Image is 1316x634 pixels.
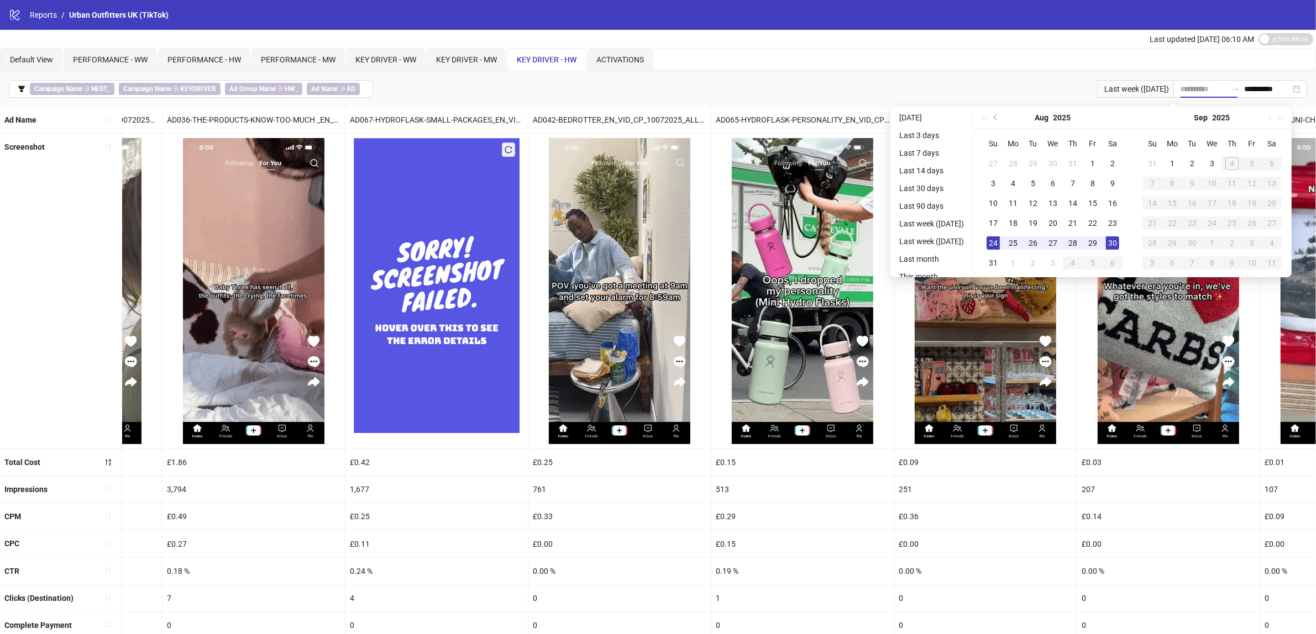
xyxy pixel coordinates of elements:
td: 2025-09-14 [1142,193,1162,213]
img: Screenshot 1839714775166978 [732,138,873,444]
td: 2025-09-15 [1162,193,1182,213]
td: 2025-09-02 [1182,154,1202,173]
button: Choose a year [1213,107,1230,129]
a: Reports [28,9,59,21]
div: 27 [987,157,1000,170]
span: KEY DRIVER - WW [355,55,416,64]
div: 0.19 % [711,558,894,584]
td: 2025-08-04 [1003,173,1023,193]
span: swap-right [1231,84,1240,93]
div: 1 [1086,157,1099,170]
b: KEYDRIVER [180,85,216,93]
td: 2025-09-16 [1182,193,1202,213]
div: 13 [1265,177,1278,190]
td: 2025-09-01 [1003,253,1023,273]
div: 31 [987,256,1000,270]
div: 30 [1186,236,1199,250]
div: 29 [1166,236,1179,250]
span: sort-ascending [104,485,112,493]
div: 12 [1026,197,1040,210]
th: Sa [1262,134,1282,154]
li: This month [895,270,968,283]
div: 25 [1225,216,1239,230]
div: 0.00 % [528,558,711,584]
b: Ad Group Name [229,85,276,93]
li: Last month [895,252,968,266]
span: Last updated [DATE] 06:10 AM [1150,35,1254,44]
th: Sa [1103,134,1123,154]
td: 2025-09-23 [1182,213,1202,233]
div: 11 [1006,197,1020,210]
th: Mo [1162,134,1182,154]
div: 8 [1205,256,1219,270]
th: Su [1142,134,1162,154]
td: 2025-08-30 [1103,233,1123,253]
b: Impressions [4,485,48,494]
td: 2025-08-17 [983,213,1003,233]
div: 0.24 % [345,558,528,584]
td: 2025-10-07 [1182,253,1202,273]
div: 31 [1066,157,1079,170]
div: £0.03 [1077,449,1260,475]
span: ∋ [30,83,114,95]
div: £0.29 [711,503,894,530]
div: £1.86 [162,449,345,475]
div: 2 [1026,256,1040,270]
div: 20 [1265,197,1278,210]
th: Tu [1023,134,1043,154]
th: Th [1063,134,1083,154]
div: 15 [1086,197,1099,210]
span: sort-ascending [104,143,112,151]
div: 21 [1146,216,1159,230]
div: 251 [894,476,1077,503]
td: 2025-08-13 [1043,193,1063,213]
div: 10 [987,197,1000,210]
div: AD065-HYDROFLASK-PERSONALITY_EN_VID_CP_06082025_F_CC_SC17_USP12_HW [711,107,894,133]
div: 6 [1046,177,1060,190]
td: 2025-09-24 [1202,213,1222,233]
td: 2025-08-23 [1103,213,1123,233]
div: 16 [1186,197,1199,210]
div: 3,794 [162,476,345,503]
div: 2 [1106,157,1119,170]
div: 29 [1026,157,1040,170]
div: AD067-HYDROFLASK-SMALL-PACKAGES_EN_VID_CP_06082025_F_CC_SC16_USP12_HW [345,107,528,133]
b: CPC [4,539,19,548]
div: 4 [1265,236,1278,250]
div: 7 [162,585,345,611]
b: NEST_ [91,85,110,93]
th: Fr [1083,134,1103,154]
td: 2025-08-11 [1003,193,1023,213]
th: Fr [1242,134,1262,154]
div: AD036-THE-PRODUCTS-KNOW-TOO-MUCH _EN_VID_CP_10072025_ALLG_CC_SC1_None_HW [162,107,345,133]
div: 8 [1166,177,1179,190]
div: 10 [1245,256,1259,270]
div: £0.15 [711,449,894,475]
div: £0.33 [528,503,711,530]
td: 2025-08-03 [983,173,1003,193]
div: 12 [1245,177,1259,190]
td: 2025-08-09 [1103,173,1123,193]
td: 2025-09-10 [1202,173,1222,193]
td: 2025-09-05 [1083,253,1103,273]
li: / [61,9,65,21]
div: 5 [1245,157,1259,170]
td: 2025-08-05 [1023,173,1043,193]
th: Tu [1182,134,1202,154]
td: 2025-09-28 [1142,233,1162,253]
div: 8 [1086,177,1099,190]
li: Last 90 days [895,199,968,213]
td: 2025-09-18 [1222,193,1242,213]
td: 2025-09-03 [1043,253,1063,273]
div: 17 [987,216,1000,230]
div: 0 [894,585,1077,611]
td: 2025-09-25 [1222,213,1242,233]
div: 25 [1006,236,1020,250]
td: 2025-08-28 [1063,233,1083,253]
li: Last week ([DATE]) [895,217,968,230]
div: 9 [1186,177,1199,190]
b: AD [347,85,355,93]
div: 29 [1086,236,1099,250]
div: 0.18 % [162,558,345,584]
td: 2025-09-04 [1222,154,1242,173]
